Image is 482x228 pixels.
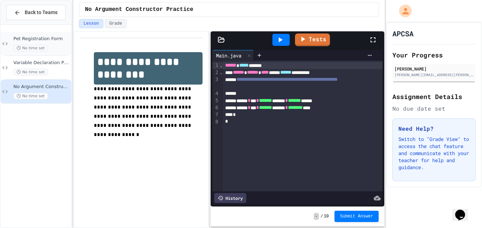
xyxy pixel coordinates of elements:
span: Fold line [219,62,223,68]
div: History [214,193,246,203]
span: Variable Declaration Practice [13,60,70,66]
p: Switch to "Grade View" to access the chat feature and communicate with your teacher for help and ... [398,136,470,171]
div: 4 [212,90,219,97]
div: 8 [212,118,219,125]
span: Submit Answer [340,214,373,219]
div: 5 [212,97,219,104]
span: No time set [13,69,48,75]
div: 1 [212,62,219,69]
h2: Assignment Details [392,92,476,101]
button: Grade [105,19,127,28]
div: [PERSON_NAME] [394,66,474,72]
span: - [314,213,319,220]
span: No time set [13,93,48,99]
span: No time set [13,45,48,51]
div: My Account [392,3,414,19]
button: Back to Teams [6,5,66,20]
div: 2 [212,69,219,76]
button: Submit Answer [335,211,379,222]
div: Main.java [212,52,245,59]
div: 3 [212,76,219,90]
span: No Argument Constructor Practice [13,84,70,90]
span: No Argument Constructor Practice [85,5,193,14]
div: No due date set [392,104,476,113]
span: Back to Teams [25,9,58,16]
h3: Need Help? [398,124,470,133]
span: 10 [324,214,329,219]
span: Fold line [219,69,223,75]
button: Lesson [79,19,103,28]
div: Main.java [212,50,254,61]
div: 7 [212,111,219,118]
span: / [320,214,323,219]
a: Tests [295,33,330,46]
h2: Your Progress [392,50,476,60]
span: Pet Registration Form [13,36,70,42]
div: 6 [212,104,219,111]
h1: APCSA [392,29,414,38]
div: [PERSON_NAME][EMAIL_ADDRESS][PERSON_NAME][DOMAIN_NAME] [394,72,474,78]
iframe: To enrich screen reader interactions, please activate Accessibility in Grammarly extension settings [452,200,475,221]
